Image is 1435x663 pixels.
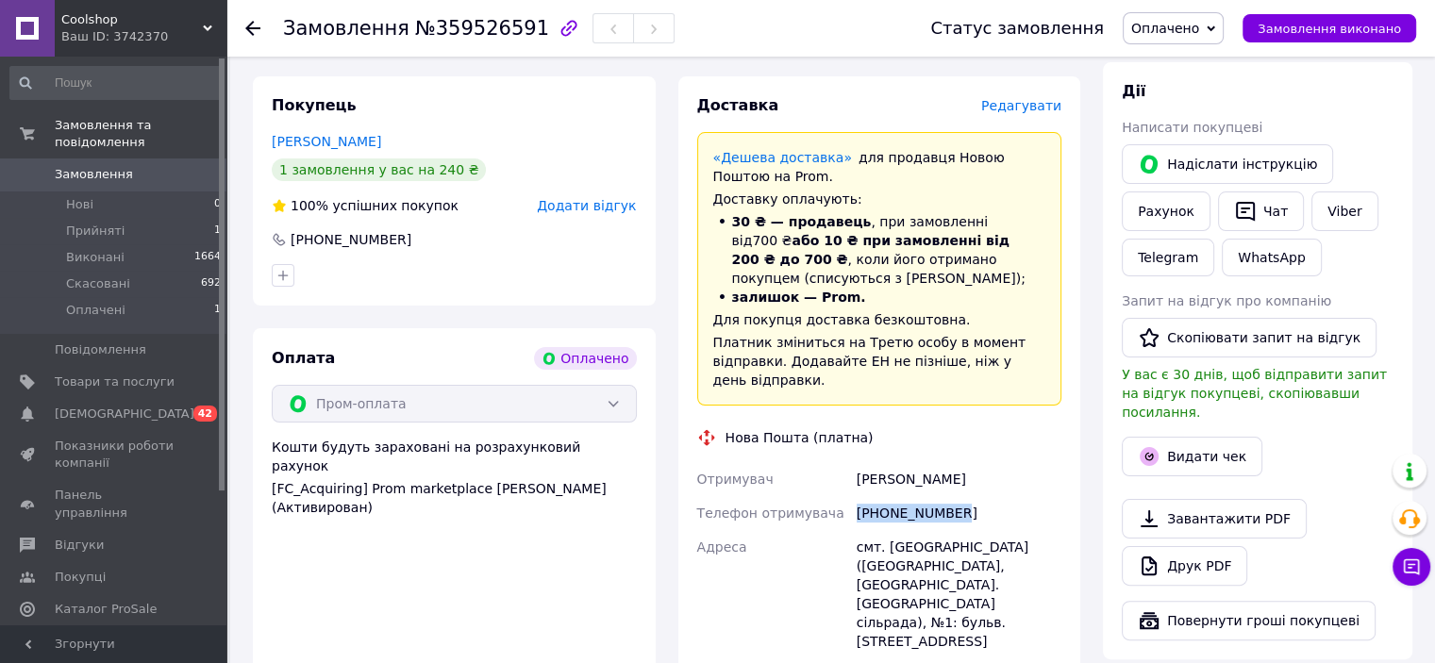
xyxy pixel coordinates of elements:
[697,539,747,555] span: Адреса
[930,19,1104,38] div: Статус замовлення
[1122,601,1376,640] button: Повернути гроші покупцеві
[66,275,130,292] span: Скасовані
[1122,144,1333,184] button: Надіслати інструкцію
[1122,546,1247,586] a: Друк PDF
[537,198,636,213] span: Додати відгук
[272,96,357,114] span: Покупець
[55,406,194,423] span: [DEMOGRAPHIC_DATA]
[1122,318,1377,357] button: Скопіювати запит на відгук
[272,349,335,367] span: Оплата
[1311,191,1377,231] a: Viber
[1243,14,1416,42] button: Замовлення виконано
[713,190,1046,208] div: Доставку оплачують:
[853,530,1065,658] div: смт. [GEOGRAPHIC_DATA] ([GEOGRAPHIC_DATA], [GEOGRAPHIC_DATA]. [GEOGRAPHIC_DATA] сільрада), №1: бу...
[272,479,637,517] div: [FC_Acquiring] Prom marketplace [PERSON_NAME] (Активирован)
[291,198,328,213] span: 100%
[272,438,637,517] div: Кошти будуть зараховані на розрахунковий рахунок
[713,150,852,165] a: «Дешева доставка»
[713,148,1046,186] div: для продавця Новою Поштою на Prom.
[853,496,1065,530] div: [PHONE_NUMBER]
[214,223,221,240] span: 1
[697,506,844,521] span: Телефон отримувача
[194,249,221,266] span: 1664
[697,96,779,114] span: Доставка
[55,569,106,586] span: Покупці
[713,310,1046,329] div: Для покупця доставка безкоштовна.
[55,373,175,390] span: Товари та послуги
[713,212,1046,288] li: , при замовленні від 700 ₴ , коли його отримано покупцем (списуються з [PERSON_NAME]);
[1122,191,1210,231] button: Рахунок
[1122,120,1262,135] span: Написати покупцеві
[66,223,125,240] span: Прийняті
[214,302,221,319] span: 1
[697,472,774,487] span: Отримувач
[193,406,217,422] span: 42
[245,19,260,38] div: Повернутися назад
[732,290,866,305] span: залишок — Prom.
[1131,21,1199,36] span: Оплачено
[289,230,413,249] div: [PHONE_NUMBER]
[1218,191,1304,231] button: Чат
[66,249,125,266] span: Виконані
[55,487,175,521] span: Панель управління
[55,117,226,151] span: Замовлення та повідомлення
[55,601,157,618] span: Каталог ProSale
[1393,548,1430,586] button: Чат з покупцем
[61,28,226,45] div: Ваш ID: 3742370
[534,347,636,370] div: Оплачено
[732,233,1010,267] span: або 10 ₴ при замовленні від 200 ₴ до 700 ₴
[853,462,1065,496] div: [PERSON_NAME]
[272,196,459,215] div: успішних покупок
[1122,499,1307,539] a: Завантажити PDF
[283,17,409,40] span: Замовлення
[732,214,872,229] span: 30 ₴ — продавець
[214,196,221,213] span: 0
[201,275,221,292] span: 692
[1122,437,1262,476] button: Видати чек
[713,333,1046,390] div: Платник зміниться на Третю особу в момент відправки. Додавайте ЕН не пізніше, ніж у день відправки.
[415,17,549,40] span: №359526591
[61,11,203,28] span: Coolshop
[1122,239,1214,276] a: Telegram
[55,537,104,554] span: Відгуки
[66,302,125,319] span: Оплачені
[721,428,878,447] div: Нова Пошта (платна)
[55,438,175,472] span: Показники роботи компанії
[272,158,486,181] div: 1 замовлення у вас на 240 ₴
[1122,367,1387,420] span: У вас є 30 днів, щоб відправити запит на відгук покупцеві, скопіювавши посилання.
[55,341,146,358] span: Повідомлення
[272,134,381,149] a: [PERSON_NAME]
[9,66,223,100] input: Пошук
[1258,22,1401,36] span: Замовлення виконано
[1122,293,1331,308] span: Запит на відгук про компанію
[66,196,93,213] span: Нові
[1122,82,1145,100] span: Дії
[981,98,1061,113] span: Редагувати
[55,166,133,183] span: Замовлення
[1222,239,1321,276] a: WhatsApp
